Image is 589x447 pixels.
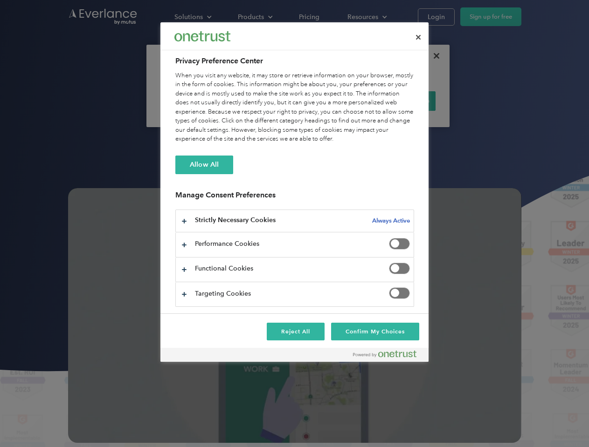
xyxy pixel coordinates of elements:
input: Submit [69,55,116,75]
a: Powered by OneTrust Opens in a new Tab [353,350,424,362]
h2: Privacy Preference Center [175,55,414,67]
button: Allow All [175,156,233,174]
img: Powered by OneTrust Opens in a new Tab [353,350,416,358]
div: Everlance [174,27,230,46]
button: Confirm My Choices [331,323,419,340]
h3: Manage Consent Preferences [175,190,414,205]
button: Close [408,27,429,47]
div: Privacy Preference Center [160,22,429,362]
div: Preference center [160,22,429,362]
img: Everlance [174,31,230,41]
button: Reject All [267,323,325,340]
div: When you visit any website, it may store or retrieve information on your browser, mostly in the f... [175,71,414,144]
